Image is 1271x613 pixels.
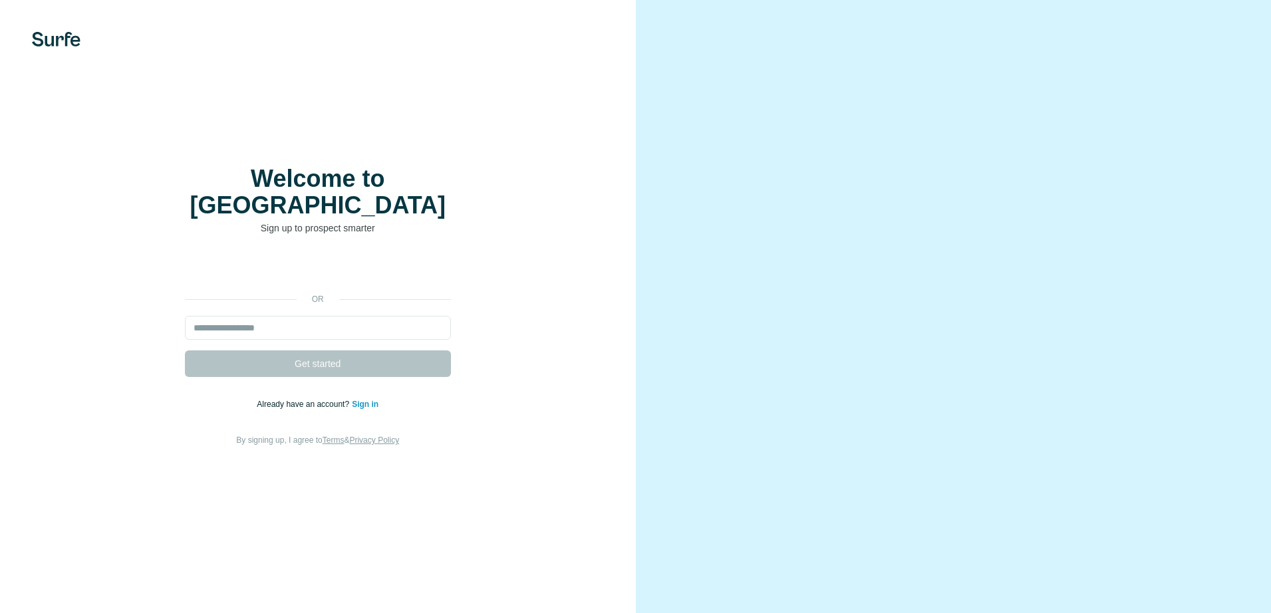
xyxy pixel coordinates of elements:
[185,166,451,219] h1: Welcome to [GEOGRAPHIC_DATA]
[236,435,399,445] span: By signing up, I agree to &
[185,221,451,235] p: Sign up to prospect smarter
[323,435,345,445] a: Terms
[257,400,352,409] span: Already have an account?
[352,400,378,409] a: Sign in
[32,32,80,47] img: Surfe's logo
[349,435,399,445] a: Privacy Policy
[178,255,458,284] iframe: Schaltfläche „Über Google anmelden“
[297,293,339,305] p: or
